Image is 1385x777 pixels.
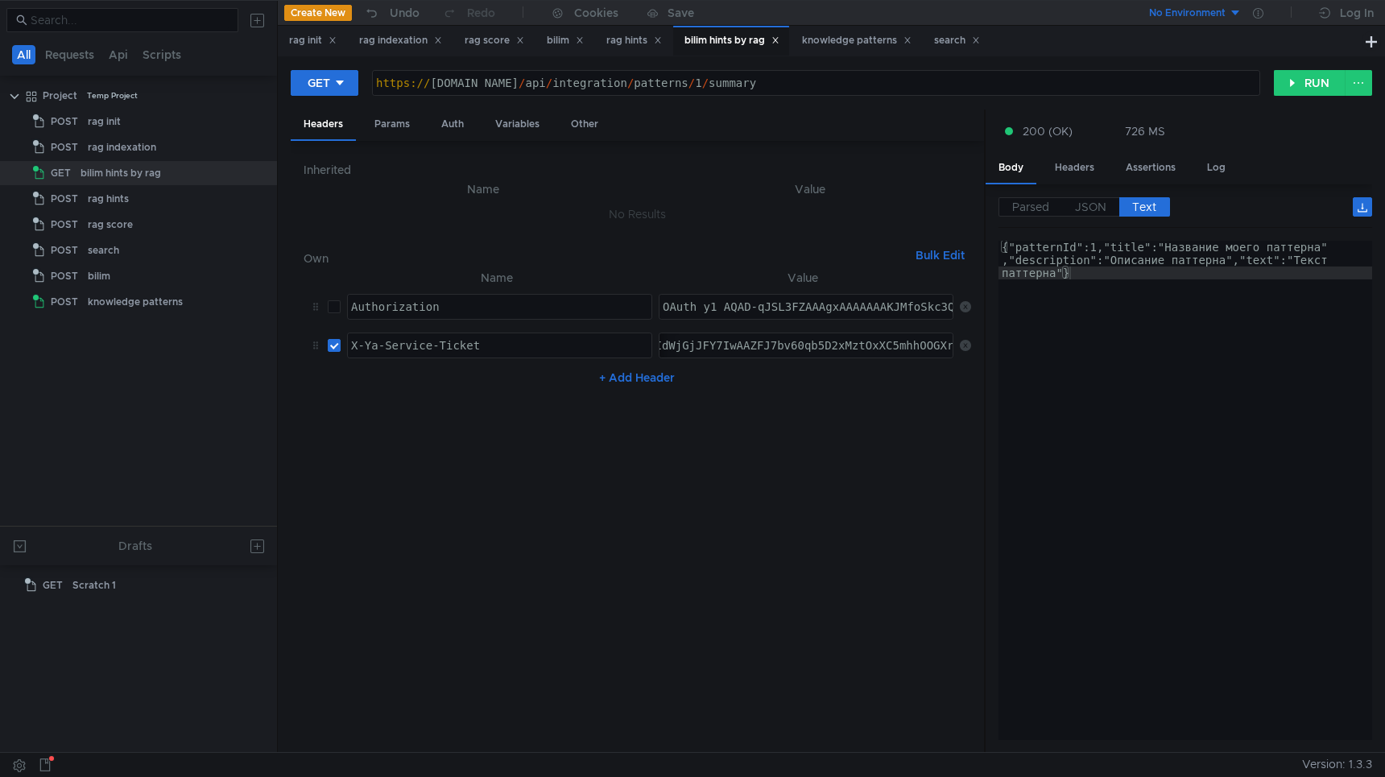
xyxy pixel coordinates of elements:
span: POST [51,290,78,314]
button: Requests [40,45,99,64]
div: GET [308,74,330,92]
nz-embed-empty: No Results [609,207,666,221]
div: Log [1194,153,1238,183]
span: Version: 1.3.3 [1302,753,1372,776]
th: Name [341,268,653,287]
div: Log In [1340,3,1374,23]
button: + Add Header [593,368,681,387]
button: Create New [284,5,352,21]
button: All [12,45,35,64]
div: Scratch 1 [72,573,116,597]
span: GET [51,161,71,185]
div: Assertions [1113,153,1189,183]
div: bilim hints by rag [684,32,779,49]
div: rag hints [606,32,662,49]
div: bilim [547,32,584,49]
div: rag hints [88,187,129,211]
div: knowledge patterns [802,32,912,49]
span: POST [51,187,78,211]
div: Headers [1042,153,1107,183]
div: Other [558,110,611,139]
div: Undo [390,3,420,23]
span: Parsed [1012,200,1049,214]
button: Api [104,45,133,64]
div: Headers [291,110,356,141]
div: rag indexation [359,32,442,49]
th: Value [652,268,953,287]
button: GET [291,70,358,96]
div: search [934,32,980,49]
div: rag score [465,32,524,49]
h6: Own [304,249,909,268]
span: GET [43,573,63,597]
h6: Inherited [304,160,971,180]
div: rag score [88,213,133,237]
div: search [88,238,119,262]
div: Save [668,7,694,19]
button: Scripts [138,45,186,64]
div: bilim hints by rag [81,161,161,185]
button: Undo [352,1,431,25]
div: Auth [428,110,477,139]
span: POST [51,110,78,134]
div: Project [43,84,77,108]
div: Variables [482,110,552,139]
div: Body [986,153,1036,184]
span: 200 (OK) [1023,122,1073,140]
span: POST [51,264,78,288]
div: Drafts [118,536,152,556]
input: Search... [31,11,229,29]
span: POST [51,213,78,237]
div: Params [362,110,423,139]
div: Redo [467,3,495,23]
th: Name [316,180,650,199]
span: Text [1132,200,1156,214]
span: POST [51,238,78,262]
th: Value [650,180,971,199]
div: Cookies [574,3,618,23]
div: knowledge patterns [88,290,183,314]
span: POST [51,135,78,159]
div: rag indexation [88,135,156,159]
div: Temp Project [87,84,138,108]
button: Redo [431,1,506,25]
div: bilim [88,264,110,288]
button: RUN [1274,70,1346,96]
div: rag init [88,110,121,134]
div: No Environment [1149,6,1226,21]
div: 726 MS [1125,124,1165,138]
button: Bulk Edit [909,246,971,265]
div: rag init [289,32,337,49]
span: JSON [1075,200,1106,214]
